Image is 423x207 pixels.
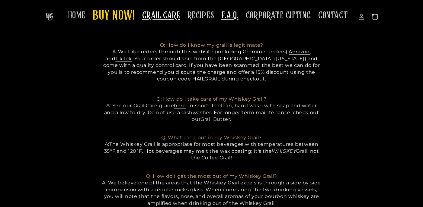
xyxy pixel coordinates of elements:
a: F.A.Q. [218,6,242,25]
a: HOME [64,6,89,25]
span: BUY NOW! [93,8,135,24]
span: Q: What can I put in my Whiskey Grail? [161,135,262,140]
a: Grail Butter [200,116,230,122]
span: Q: How do I know my grail is legitimate? [160,42,263,48]
span: RECIPES [187,10,214,21]
span: The Whiskey Grail is appropriate for most beverages with temperatures between 35°F and 120°F. Hot... [104,141,319,154]
span: A: See our Grail Care guide . In short: To clean, hand wash with soap and water and allow to dry.... [104,96,319,122]
a: GRAIL CARE [139,6,184,25]
a: BUY NOW! [89,4,139,28]
em: WHISKEY [272,148,296,154]
a: CORPORATE GIFTING [242,6,315,25]
p: A: [102,134,321,168]
img: The Whiskey Grail [46,13,53,20]
span: GRAIL CARE [142,10,180,21]
span: A: We believe one of the areas that the Whiskey Grail excels is through a side by side comparison... [102,180,321,206]
span: How do I get the most out of my Whiskey Grail? [153,173,277,179]
span: Q: How do I take care of my Whiskey Grail? [156,96,266,102]
span: A: We take orders through this website (including Grommet orders), , and . Your order should ship... [103,49,320,82]
a: Amazon [289,49,310,55]
a: here [174,103,186,108]
a: CONTACT [315,6,351,25]
span: CONTACT [318,10,348,21]
span: HOME [68,10,85,21]
span: CORPORATE GIFTING [246,10,311,21]
a: RECIPES [184,6,218,25]
span: Q: [146,173,277,179]
span: F.A.Q. [221,10,239,21]
a: TikTok [115,56,132,61]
